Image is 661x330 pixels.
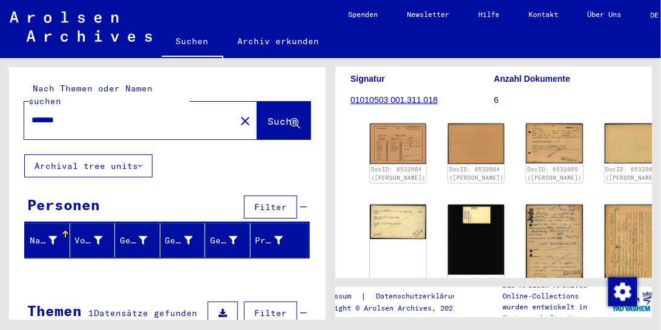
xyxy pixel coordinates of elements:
[449,166,504,181] a: DocID: 6532004 ([PERSON_NAME])
[257,102,311,139] button: Suche
[255,234,283,247] div: Prisoner #
[503,302,613,323] p: wurden entwickelt in Partnerschaft mit
[160,223,206,257] mat-header-cell: Geburt‏
[494,94,637,107] p: 6
[448,124,504,164] img: 002.jpg
[448,205,504,275] img: 002.jpg
[244,196,297,219] button: Filter
[115,223,160,257] mat-header-cell: Geburtsname
[254,308,287,318] span: Filter
[165,231,208,250] div: Geburt‏
[75,231,118,250] div: Vorname
[605,205,661,283] img: 002.jpg
[27,300,82,322] div: Themen
[605,124,661,163] img: 002.jpg
[494,74,570,84] b: Anzahl Dokumente
[89,308,94,318] span: 1
[350,74,385,84] b: Signatur
[608,277,637,306] img: Zustimmung ändern
[526,205,582,283] img: 001.jpg
[233,108,257,133] button: Clear
[25,223,70,257] mat-header-cell: Nachname
[370,205,426,240] img: 001.jpg
[526,124,582,163] img: 001.jpg
[28,83,153,107] mat-label: Nach Themen oder Namen suchen
[120,234,148,247] div: Geburtsname
[210,234,238,247] div: Geburtsdatum
[162,27,223,58] a: Suchen
[30,231,73,250] div: Nachname
[24,154,153,177] button: Archival tree units
[94,308,198,318] span: Datensätze gefunden
[10,12,152,42] img: Arolsen_neg.svg
[314,290,476,303] div: |
[75,234,103,247] div: Vorname
[223,27,334,56] a: Archiv erkunden
[244,302,297,325] button: Filter
[268,115,298,127] span: Suche
[254,202,287,213] span: Filter
[251,223,310,257] mat-header-cell: Prisoner #
[527,166,582,181] a: DocID: 6532005 ([PERSON_NAME])
[205,223,251,257] mat-header-cell: Geburtsdatum
[30,234,58,247] div: Nachname
[314,290,361,303] a: Impressum
[314,303,476,314] p: Copyright © Arolsen Archives, 2021
[210,231,253,250] div: Geburtsdatum
[165,234,193,247] div: Geburt‏
[371,166,426,181] a: DocID: 6532004 ([PERSON_NAME])
[70,223,116,257] mat-header-cell: Vorname
[605,166,660,181] a: DocID: 6532005 ([PERSON_NAME])
[503,280,613,302] p: Die Arolsen Archives Online-Collections
[238,114,252,128] mat-icon: close
[27,194,100,216] div: Personen
[370,124,426,163] img: 001.jpg
[120,231,163,250] div: Geburtsname
[350,95,438,105] a: 01010503 001.311.018
[608,277,637,306] div: Zustimmung ändern
[367,290,476,303] a: Datenschutzerklärung
[255,231,298,250] div: Prisoner #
